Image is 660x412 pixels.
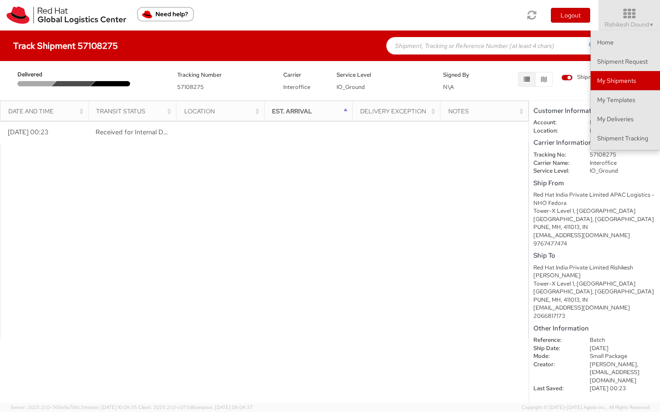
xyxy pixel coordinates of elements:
[443,72,483,78] h5: Signed By
[527,167,583,175] dt: Service Level:
[527,159,583,167] dt: Carrier Name:
[8,107,86,116] div: Date and Time
[591,71,660,90] a: My Shipments
[533,280,656,296] div: Tower-X Level 1, [GEOGRAPHIC_DATA] [GEOGRAPHIC_DATA], [GEOGRAPHIC_DATA]
[177,72,271,78] h5: Tracking Number
[533,180,656,187] h5: Ship From
[591,33,660,52] a: Home
[591,52,660,71] a: Shipment Request
[527,119,583,127] dt: Account:
[17,71,55,79] span: Delivered
[533,312,656,320] div: 2066817173
[272,107,349,116] div: Est. Arrival
[198,404,253,410] span: master, [DATE] 08:04:37
[649,21,654,28] span: ▼
[7,7,126,24] img: rh-logistics-00dfa346123c4ec078e1.svg
[527,344,583,353] dt: Ship Date:
[177,83,204,91] span: 57108275
[138,404,253,410] span: Client: 2025.21.0-c073d8a
[591,109,660,129] a: My Deliveries
[443,83,454,91] span: N\A
[533,325,656,332] h5: Other Information
[533,191,656,207] div: Red Hat India Private Limited APAC Logistics - NHO Fedora
[96,107,173,116] div: Transit Status
[590,361,638,368] span: [PERSON_NAME],
[533,296,656,304] div: PUNE, MH, 411013, IN
[448,107,526,116] div: Notes
[522,404,650,411] span: Copyright © [DATE]-[DATE] Agistix Inc., All Rights Reserved
[13,41,118,51] h4: Track Shipment 57108275
[283,72,323,78] h5: Carrier
[561,73,620,82] span: Shipment Details
[527,151,583,159] dt: Tracking No:
[591,90,660,109] a: My Templates
[386,37,605,54] input: Shipment, Tracking or Reference Number (at least 4 chars)
[533,107,656,115] h5: Customer Information
[561,73,620,83] label: Shipment Details
[527,361,583,369] dt: Creator:
[533,240,656,248] div: 9767477474
[96,128,182,136] span: Received for Internal Delivery
[533,304,656,312] div: [EMAIL_ADDRESS][DOMAIN_NAME]
[283,83,310,91] span: Interoffice
[533,207,656,223] div: Tower-X Level 1, [GEOGRAPHIC_DATA] [GEOGRAPHIC_DATA], [GEOGRAPHIC_DATA]
[527,385,583,393] dt: Last Saved:
[137,7,194,21] button: Need help?
[551,8,590,23] button: Logout
[10,404,137,410] span: Server: 2025.21.0-769a9a7b8c3
[527,127,583,135] dt: Location:
[591,129,660,148] a: Shipment Tracking
[533,264,656,280] div: Red Hat India Private Limited Rishikesh [PERSON_NAME]
[533,139,656,146] h5: Carrier Information
[527,352,583,361] dt: Mode:
[360,107,437,116] div: Delivery Exception
[337,83,365,91] span: IO_Ground
[605,20,654,28] span: Rishikesh Dound
[533,223,656,232] div: PUNE, MH, 411013, IN
[184,107,261,116] div: Location
[527,336,583,344] dt: Reference:
[533,232,656,240] div: [EMAIL_ADDRESS][DOMAIN_NAME]
[84,404,137,410] span: master, [DATE] 10:09:35
[337,72,430,78] h5: Service Level
[533,252,656,259] h5: Ship To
